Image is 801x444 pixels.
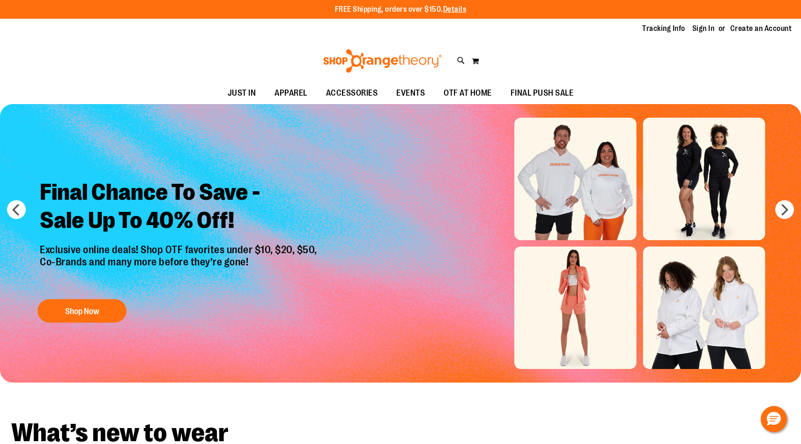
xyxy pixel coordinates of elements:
span: APPAREL [274,83,307,104]
h2: Final Chance To Save - Sale Up To 40% Off! [33,171,326,244]
span: EVENTS [396,83,425,104]
img: Shop Orangetheory [322,49,443,73]
button: prev [7,200,26,219]
span: OTF AT HOME [444,83,492,104]
span: JUST IN [228,83,256,104]
p: FREE Shipping, orders over $150. [335,4,467,15]
a: Create an Account [730,23,792,34]
a: JUST IN [218,83,266,104]
a: FINAL PUSH SALE [501,83,583,104]
span: ACCESSORIES [326,83,378,104]
a: Sign In [692,23,715,34]
a: APPAREL [265,83,317,104]
a: OTF AT HOME [434,83,501,104]
button: next [775,200,794,219]
span: FINAL PUSH SALE [511,83,574,104]
a: EVENTS [387,83,434,104]
button: Hello, have a question? Let’s chat. [761,406,787,432]
a: ACCESSORIES [317,83,387,104]
a: Tracking Info [642,23,685,34]
p: Exclusive online deals! Shop OTF favorites under $10, $20, $50, Co-Brands and many more before th... [33,244,326,290]
button: Shop Now [37,299,126,323]
a: Details [443,5,467,14]
a: Final Chance To Save -Sale Up To 40% Off! Exclusive online deals! Shop OTF favorites under $10, $... [33,171,326,327]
